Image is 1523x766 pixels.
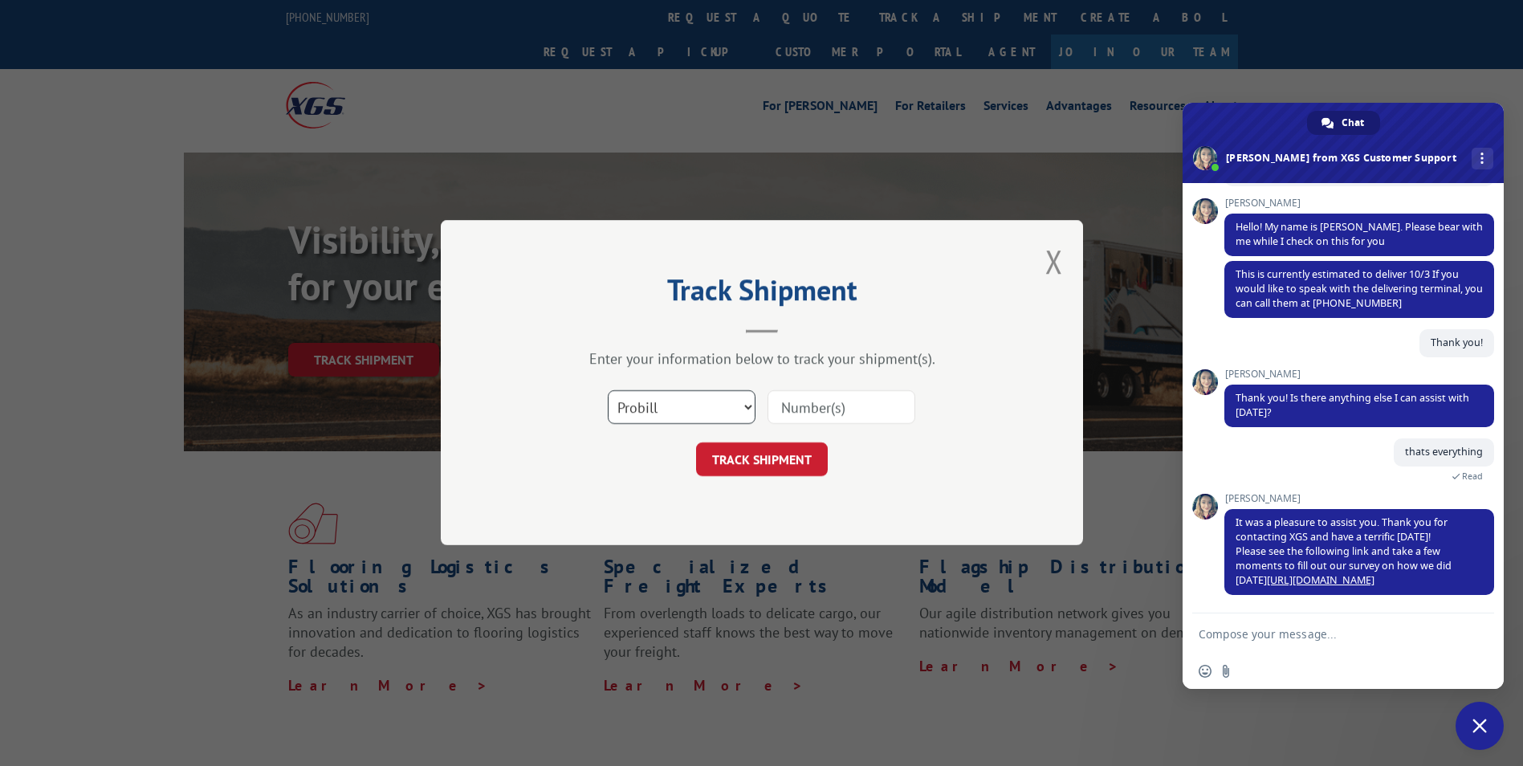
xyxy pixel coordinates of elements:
[521,279,1003,309] h2: Track Shipment
[1220,665,1232,678] span: Send a file
[1472,148,1493,169] div: More channels
[1224,493,1494,504] span: [PERSON_NAME]
[1462,471,1483,482] span: Read
[1236,267,1483,310] span: This is currently estimated to deliver 10/3 If you would like to speak with the delivering termin...
[1224,198,1494,209] span: [PERSON_NAME]
[1236,515,1452,587] span: It was a pleasure to assist you. Thank you for contacting XGS and have a terrific [DATE]! Please ...
[1199,627,1452,642] textarea: Compose your message...
[1456,702,1504,750] div: Close chat
[1045,240,1063,283] button: Close modal
[768,391,915,425] input: Number(s)
[1431,336,1483,349] span: Thank you!
[1236,391,1469,419] span: Thank you! Is there anything else I can assist with [DATE]?
[1342,111,1364,135] span: Chat
[1405,445,1483,458] span: thats everything
[1236,220,1483,248] span: Hello! My name is [PERSON_NAME]. Please bear with me while I check on this for you
[1224,369,1494,380] span: [PERSON_NAME]
[1199,665,1211,678] span: Insert an emoji
[1307,111,1380,135] div: Chat
[521,350,1003,369] div: Enter your information below to track your shipment(s).
[696,443,828,477] button: TRACK SHIPMENT
[1267,573,1374,587] a: [URL][DOMAIN_NAME]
